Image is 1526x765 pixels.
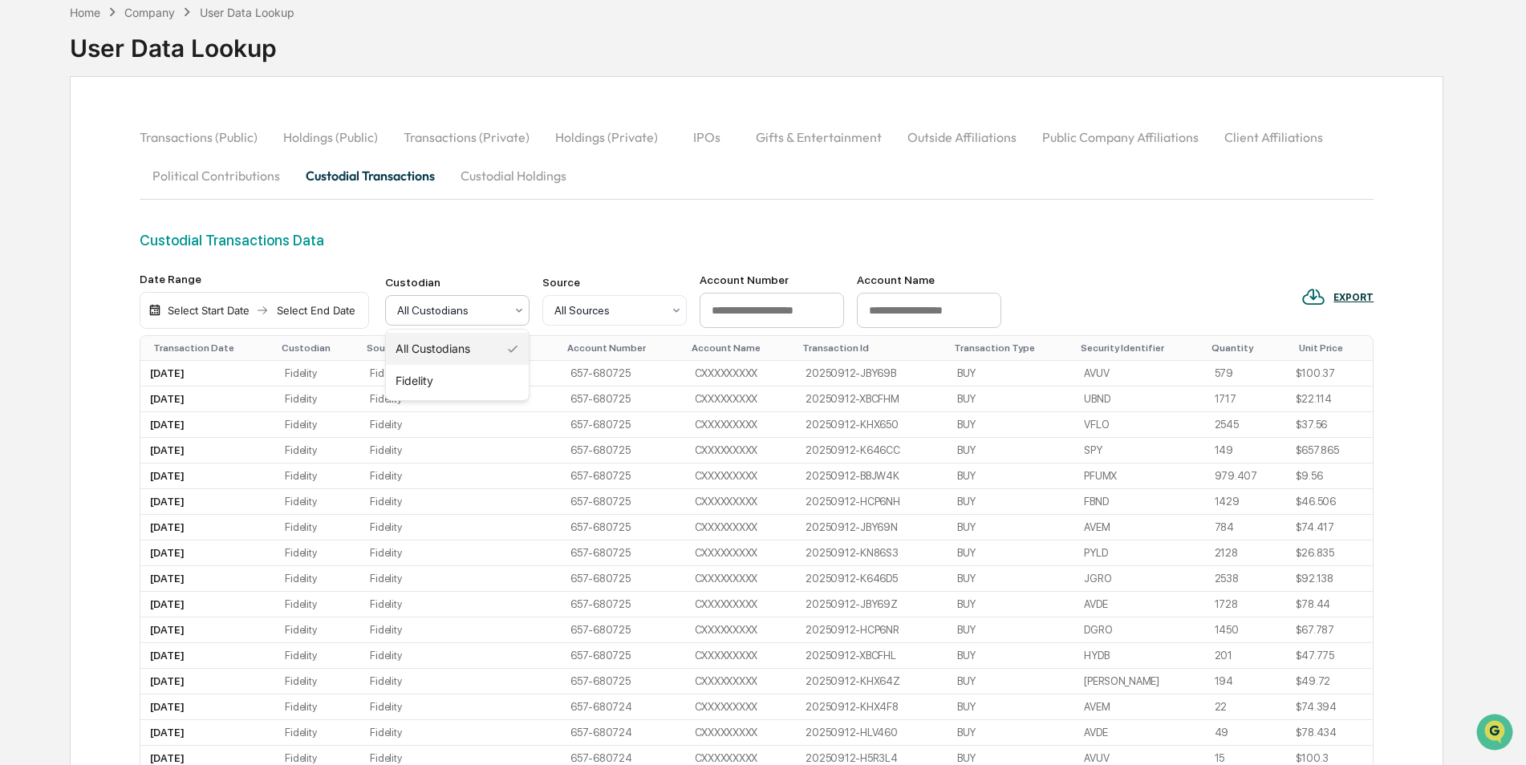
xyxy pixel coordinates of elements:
td: PYLD [1074,540,1204,566]
td: CXXXXXXXXX [685,540,797,566]
td: $49.72 [1286,669,1374,694]
td: Fidelity [360,463,426,489]
div: Account Name [692,342,790,354]
td: CXXXXXXXXX [685,412,797,438]
div: Quantity [1211,342,1280,354]
td: CXXXXXXXXX [685,617,797,643]
a: 🖐️Preclearance [10,196,110,225]
td: AVDE [1074,592,1204,617]
td: BUY [948,412,1074,438]
div: User Data Lookup [70,21,294,63]
td: HYDB [1074,643,1204,669]
td: Fidelity [360,694,426,720]
td: 20250912-XBCFHL [796,643,948,669]
td: 149 [1205,438,1286,463]
td: 2538 [1205,566,1286,592]
td: [DATE] [140,540,276,566]
td: $67.787 [1286,617,1374,643]
td: Fidelity [360,387,426,412]
td: 20250912-KHX650 [796,412,948,438]
div: Custodian [385,276,530,289]
td: [DATE] [140,387,276,412]
td: DGRO [1074,617,1204,643]
div: 🔎 [16,234,29,247]
td: 657-680725 [561,592,684,617]
td: 20250912-KN86S3 [796,540,948,566]
td: 657-680724 [561,694,684,720]
td: Fidelity [275,566,360,592]
iframe: Open customer support [1475,712,1518,755]
td: Fidelity [360,643,426,669]
div: EXPORT [1333,292,1374,303]
td: [PERSON_NAME] [1074,669,1204,694]
td: $74.394 [1286,694,1374,720]
td: $26.835 [1286,540,1374,566]
td: BUY [948,643,1074,669]
td: CXXXXXXXXX [685,669,797,694]
td: BUY [948,387,1074,412]
td: AVEM [1074,694,1204,720]
td: 194 [1205,669,1286,694]
td: Fidelity [275,669,360,694]
td: AVDE [1074,720,1204,746]
td: BUY [948,463,1074,489]
td: Fidelity [360,515,426,540]
p: How can we help? [16,34,292,59]
td: 1429 [1205,489,1286,515]
td: 657-680725 [561,463,684,489]
button: Transactions (Public) [140,118,270,156]
td: Fidelity [360,592,426,617]
td: $46.506 [1286,489,1374,515]
td: 657-680725 [561,515,684,540]
td: VFLO [1074,412,1204,438]
img: arrow right [256,304,269,317]
div: secondary tabs example [140,118,1374,195]
div: Account Number [567,342,678,354]
td: BUY [948,540,1074,566]
td: $37.56 [1286,412,1374,438]
td: PFUMX [1074,463,1204,489]
div: Source [367,342,420,354]
span: Preclearance [32,202,103,218]
td: 20250912-HLV460 [796,720,948,746]
td: [DATE] [140,643,276,669]
div: Custodial Transactions Data [140,232,1374,249]
td: 2545 [1205,412,1286,438]
td: CXXXXXXXXX [685,489,797,515]
td: 657-680725 [561,617,684,643]
td: BUY [948,361,1074,387]
td: 1717 [1205,387,1286,412]
td: SPY [1074,438,1204,463]
td: 1728 [1205,592,1286,617]
div: User Data Lookup [200,6,294,19]
td: Fidelity [360,489,426,515]
td: [DATE] [140,438,276,463]
td: [DATE] [140,566,276,592]
button: Outside Affiliations [895,118,1029,156]
a: Powered byPylon [113,271,194,284]
td: CXXXXXXXXX [685,643,797,669]
td: Fidelity [360,438,426,463]
img: calendar [148,304,161,317]
td: 201 [1205,643,1286,669]
td: Fidelity [275,438,360,463]
td: CXXXXXXXXX [685,361,797,387]
td: CXXXXXXXXX [685,592,797,617]
a: 🗄️Attestations [110,196,205,225]
div: 🖐️ [16,204,29,217]
td: [DATE] [140,592,276,617]
td: BUY [948,438,1074,463]
div: Account Name [857,273,1001,286]
button: Transactions (Private) [391,118,542,156]
td: BUY [948,515,1074,540]
td: 657-680725 [561,643,684,669]
td: $74.417 [1286,515,1374,540]
div: Select Start Date [164,304,253,317]
td: [DATE] [140,720,276,746]
td: Fidelity [360,566,426,592]
div: Source [542,276,687,289]
td: Fidelity [275,694,360,720]
td: 20250912-JBY69B [796,361,948,387]
div: Transaction Date [153,342,270,354]
td: 657-680725 [561,566,684,592]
